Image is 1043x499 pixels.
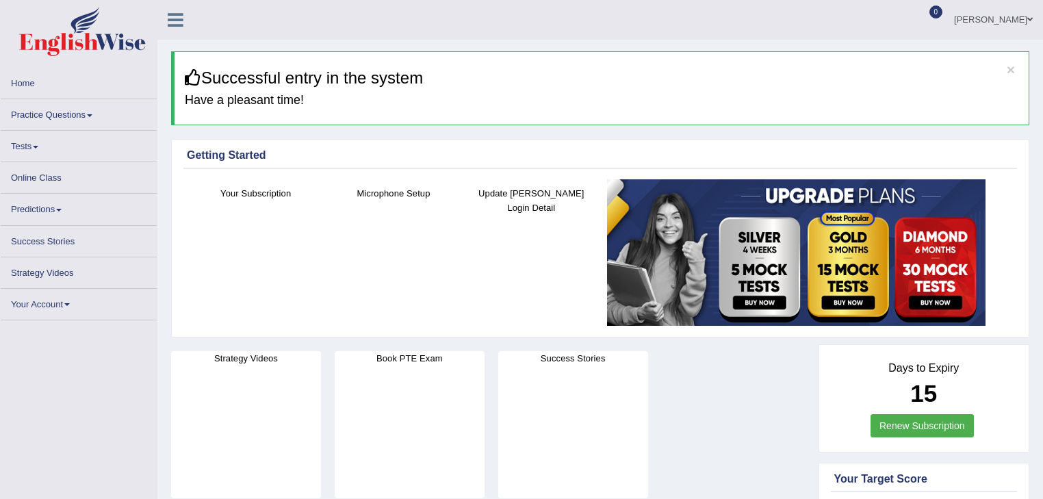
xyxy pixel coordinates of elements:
[331,186,455,201] h4: Microphone Setup
[469,186,593,215] h4: Update [PERSON_NAME] Login Detail
[1,131,157,157] a: Tests
[1,289,157,316] a: Your Account
[187,147,1014,164] div: Getting Started
[194,186,318,201] h4: Your Subscription
[607,179,986,326] img: small5.jpg
[185,69,1018,87] h3: Successful entry in the system
[929,5,943,18] span: 0
[1,226,157,253] a: Success Stories
[171,351,321,366] h4: Strategy Videos
[1007,62,1015,77] button: ×
[1,99,157,126] a: Practice Questions
[834,362,1014,374] h4: Days to Expiry
[335,351,485,366] h4: Book PTE Exam
[871,414,974,437] a: Renew Subscription
[834,471,1014,487] div: Your Target Score
[910,380,937,407] b: 15
[1,68,157,94] a: Home
[1,162,157,189] a: Online Class
[498,351,648,366] h4: Success Stories
[1,257,157,284] a: Strategy Videos
[185,94,1018,107] h4: Have a pleasant time!
[1,194,157,220] a: Predictions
